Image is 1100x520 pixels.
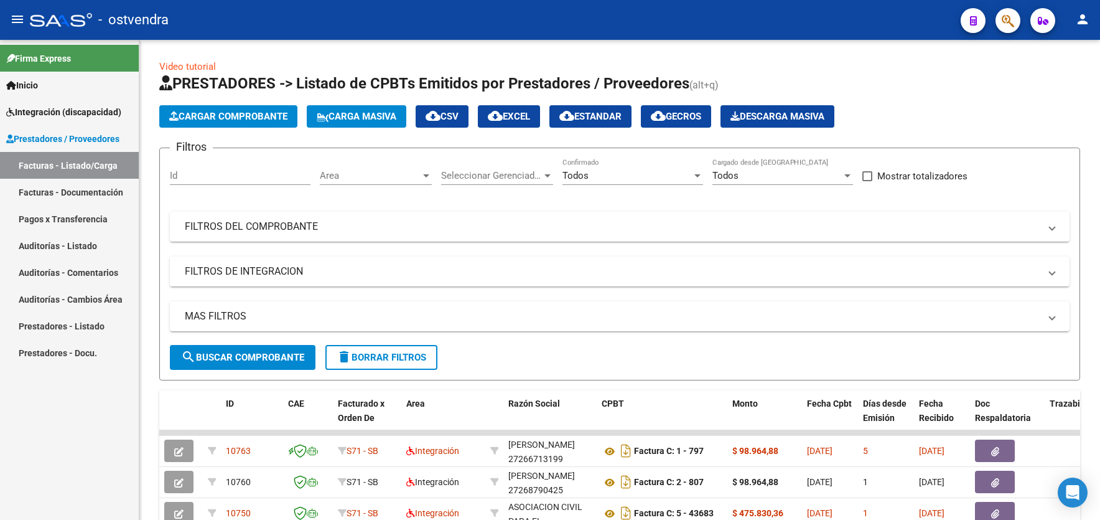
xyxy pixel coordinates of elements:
[807,477,832,487] span: [DATE]
[689,79,719,91] span: (alt+q)
[730,111,824,122] span: Descarga Masiva
[597,390,727,445] datatable-header-cell: CPBT
[347,477,378,487] span: S71 - SB
[169,111,287,122] span: Cargar Comprobante
[559,108,574,123] mat-icon: cloud_download
[508,469,575,483] div: [PERSON_NAME]
[338,399,385,423] span: Facturado x Orden De
[970,390,1045,445] datatable-header-cell: Doc Respaldatoria
[288,399,304,409] span: CAE
[221,390,283,445] datatable-header-cell: ID
[1075,12,1090,27] mat-icon: person
[975,399,1031,423] span: Doc Respaldatoria
[919,477,944,487] span: [DATE]
[562,170,589,181] span: Todos
[347,508,378,518] span: S71 - SB
[317,111,396,122] span: Carga Masiva
[858,390,914,445] datatable-header-cell: Días desde Emisión
[877,169,967,184] span: Mostrar totalizadores
[426,108,440,123] mat-icon: cloud_download
[863,508,868,518] span: 1
[226,508,251,518] span: 10750
[181,349,196,364] mat-icon: search
[441,170,542,181] span: Seleccionar Gerenciador
[488,111,530,122] span: EXCEL
[1058,478,1088,508] div: Open Intercom Messenger
[634,478,704,488] strong: Factura C: 2 - 807
[919,508,944,518] span: [DATE]
[6,78,38,92] span: Inicio
[618,441,634,461] i: Descargar documento
[159,105,297,128] button: Cargar Comprobante
[508,469,592,495] div: 27268790425
[426,111,459,122] span: CSV
[508,438,592,464] div: 27266713199
[863,399,907,423] span: Días desde Emisión
[732,446,778,456] strong: $ 98.964,88
[488,108,503,123] mat-icon: cloud_download
[406,508,459,518] span: Integración
[634,509,714,519] strong: Factura C: 5 - 43683
[727,390,802,445] datatable-header-cell: Monto
[914,390,970,445] datatable-header-cell: Fecha Recibido
[159,75,689,92] span: PRESTADORES -> Listado de CPBTs Emitidos por Prestadores / Proveedores
[170,212,1070,242] mat-expansion-panel-header: FILTROS DEL COMPROBANTE
[347,446,378,456] span: S71 - SB
[307,105,406,128] button: Carga Masiva
[559,111,622,122] span: Estandar
[181,352,304,363] span: Buscar Comprobante
[634,447,704,456] strong: Factura C: 1 - 797
[618,472,634,492] i: Descargar documento
[10,12,25,27] mat-icon: menu
[720,105,834,128] app-download-masive: Descarga masiva de comprobantes (adjuntos)
[325,345,437,370] button: Borrar Filtros
[863,477,868,487] span: 1
[508,438,575,452] div: [PERSON_NAME]
[406,446,459,456] span: Integración
[503,390,597,445] datatable-header-cell: Razón Social
[651,111,701,122] span: Gecros
[406,399,425,409] span: Area
[283,390,333,445] datatable-header-cell: CAE
[333,390,401,445] datatable-header-cell: Facturado x Orden De
[6,105,121,119] span: Integración (discapacidad)
[919,399,954,423] span: Fecha Recibido
[807,446,832,456] span: [DATE]
[712,170,739,181] span: Todos
[170,138,213,156] h3: Filtros
[602,399,624,409] span: CPBT
[159,61,216,72] a: Video tutorial
[549,105,632,128] button: Estandar
[641,105,711,128] button: Gecros
[226,477,251,487] span: 10760
[732,399,758,409] span: Monto
[1050,399,1100,409] span: Trazabilidad
[416,105,468,128] button: CSV
[185,310,1040,323] mat-panel-title: MAS FILTROS
[807,399,852,409] span: Fecha Cpbt
[185,220,1040,234] mat-panel-title: FILTROS DEL COMPROBANTE
[651,108,666,123] mat-icon: cloud_download
[170,257,1070,286] mat-expansion-panel-header: FILTROS DE INTEGRACION
[720,105,834,128] button: Descarga Masiva
[478,105,540,128] button: EXCEL
[732,508,783,518] strong: $ 475.830,36
[226,446,251,456] span: 10763
[320,170,421,181] span: Area
[170,301,1070,331] mat-expansion-panel-header: MAS FILTROS
[508,399,560,409] span: Razón Social
[919,446,944,456] span: [DATE]
[170,345,315,370] button: Buscar Comprobante
[802,390,858,445] datatable-header-cell: Fecha Cpbt
[406,477,459,487] span: Integración
[226,399,234,409] span: ID
[6,52,71,65] span: Firma Express
[863,446,868,456] span: 5
[401,390,485,445] datatable-header-cell: Area
[6,132,119,146] span: Prestadores / Proveedores
[807,508,832,518] span: [DATE]
[337,349,352,364] mat-icon: delete
[732,477,778,487] strong: $ 98.964,88
[185,265,1040,278] mat-panel-title: FILTROS DE INTEGRACION
[337,352,426,363] span: Borrar Filtros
